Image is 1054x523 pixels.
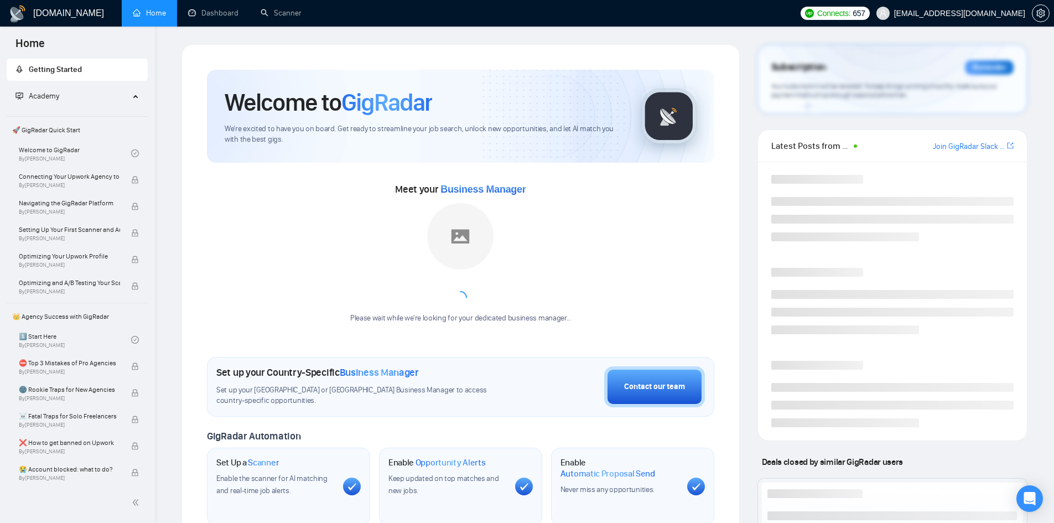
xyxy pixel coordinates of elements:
[440,184,526,195] span: Business Manager
[344,313,578,324] div: Please wait while we're looking for your dedicated business manager...
[15,91,59,101] span: Academy
[133,8,166,18] a: homeHome
[131,336,139,344] span: check-circle
[19,448,120,455] span: By [PERSON_NAME]
[216,457,279,468] h1: Set Up a
[29,65,82,74] span: Getting Started
[757,452,907,472] span: Deals closed by similar GigRadar users
[454,291,467,304] span: loading
[560,485,655,494] span: Never miss any opportunities.
[879,9,887,17] span: user
[19,475,120,481] span: By [PERSON_NAME]
[388,474,499,495] span: Keep updated on top matches and new jobs.
[771,139,850,153] span: Latest Posts from the GigRadar Community
[1007,141,1014,151] a: export
[216,474,328,495] span: Enable the scanner for AI matching and real-time job alerts.
[560,468,655,479] span: Automatic Proposal Send
[771,58,826,77] span: Subscription
[131,389,139,397] span: lock
[19,358,120,369] span: ⛔ Top 3 Mistakes of Pro Agencies
[7,59,148,81] li: Getting Started
[216,366,419,379] h1: Set up your Country-Specific
[19,277,120,288] span: Optimizing and A/B Testing Your Scanner for Better Results
[225,124,624,145] span: We're excited to have you on board. Get ready to streamline your job search, unlock new opportuni...
[207,430,300,442] span: GigRadar Automation
[8,305,147,328] span: 👑 Agency Success with GigRadar
[416,457,486,468] span: Opportunity Alerts
[19,384,120,395] span: 🌚 Rookie Traps for New Agencies
[1032,4,1050,22] button: setting
[19,141,131,165] a: Welcome to GigRadarBy[PERSON_NAME]
[188,8,238,18] a: dashboardDashboard
[340,366,419,379] span: Business Manager
[395,183,526,195] span: Meet your
[1032,9,1050,18] a: setting
[248,457,279,468] span: Scanner
[641,89,697,144] img: gigradar-logo.png
[19,182,120,189] span: By [PERSON_NAME]
[805,9,814,18] img: upwork-logo.png
[604,366,705,407] button: Contact our team
[341,87,432,117] span: GigRadar
[1016,485,1043,512] div: Open Intercom Messenger
[131,229,139,237] span: lock
[19,395,120,402] span: By [PERSON_NAME]
[1032,9,1049,18] span: setting
[131,256,139,263] span: lock
[15,65,23,73] span: rocket
[131,363,139,370] span: lock
[29,91,59,101] span: Academy
[19,369,120,375] span: By [PERSON_NAME]
[853,7,865,19] span: 657
[427,203,494,270] img: placeholder.png
[132,497,143,508] span: double-left
[15,92,23,100] span: fund-projection-screen
[817,7,850,19] span: Connects:
[19,262,120,268] span: By [PERSON_NAME]
[19,198,120,209] span: Navigating the GigRadar Platform
[19,437,120,448] span: ❌ How to get banned on Upwork
[19,251,120,262] span: Optimizing Your Upwork Profile
[771,82,997,100] span: Your subscription will be renewed. To keep things running smoothly, make sure your payment method...
[19,328,131,352] a: 1️⃣ Start HereBy[PERSON_NAME]
[131,282,139,290] span: lock
[19,171,120,182] span: Connecting Your Upwork Agency to GigRadar
[8,119,147,141] span: 🚀 GigRadar Quick Start
[624,381,685,393] div: Contact our team
[965,60,1014,75] div: Reminder
[9,5,27,23] img: logo
[19,422,120,428] span: By [PERSON_NAME]
[19,464,120,475] span: 😭 Account blocked: what to do?
[216,385,510,406] span: Set up your [GEOGRAPHIC_DATA] or [GEOGRAPHIC_DATA] Business Manager to access country-specific op...
[261,8,302,18] a: searchScanner
[19,209,120,215] span: By [PERSON_NAME]
[1007,141,1014,150] span: export
[131,203,139,210] span: lock
[560,457,678,479] h1: Enable
[131,442,139,450] span: lock
[7,35,54,59] span: Home
[131,416,139,423] span: lock
[225,87,432,117] h1: Welcome to
[131,149,139,157] span: check-circle
[19,224,120,235] span: Setting Up Your First Scanner and Auto-Bidder
[388,457,486,468] h1: Enable
[933,141,1005,153] a: Join GigRadar Slack Community
[19,235,120,242] span: By [PERSON_NAME]
[131,176,139,184] span: lock
[19,288,120,295] span: By [PERSON_NAME]
[19,411,120,422] span: ☠️ Fatal Traps for Solo Freelancers
[131,469,139,477] span: lock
